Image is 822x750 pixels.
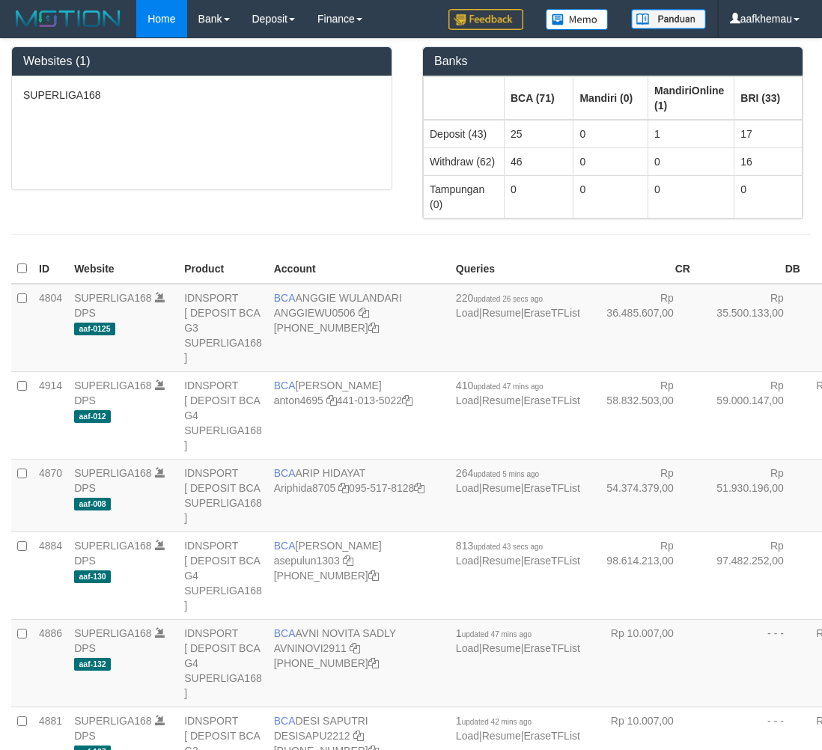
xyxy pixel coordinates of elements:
[456,467,580,494] span: | |
[523,642,579,654] a: EraseTFList
[74,467,152,479] a: SUPERLIGA168
[274,642,347,654] a: AVNINOVI2911
[523,730,579,742] a: EraseTFList
[424,120,505,148] td: Deposit (43)
[648,147,734,175] td: 0
[274,307,356,319] a: ANGGIEWU0506
[473,543,543,551] span: updated 43 secs ago
[456,715,532,727] span: 1
[586,619,696,707] td: Rp 10.007,00
[368,570,379,582] a: Copy 4062281875 to clipboard
[456,482,479,494] a: Load
[696,459,806,531] td: Rp 51.930.196,00
[482,730,521,742] a: Resume
[74,570,111,583] span: aaf-130
[350,642,360,654] a: Copy AVNINOVI2911 to clipboard
[523,307,579,319] a: EraseTFList
[505,147,573,175] td: 46
[68,284,178,372] td: DPS
[505,175,573,218] td: 0
[482,394,521,406] a: Resume
[648,120,734,148] td: 1
[473,382,543,391] span: updated 47 mins ago
[268,284,450,372] td: ANGGIE WULANDARI [PHONE_NUMBER]
[523,555,579,567] a: EraseTFList
[33,531,68,619] td: 4884
[402,394,412,406] a: Copy 4410135022 to clipboard
[424,76,505,120] th: Group: activate to sort column ascending
[505,76,573,120] th: Group: activate to sort column ascending
[424,175,505,218] td: Tampungan (0)
[448,9,523,30] img: Feedback.jpg
[74,658,111,671] span: aaf-132
[456,540,580,567] span: | |
[696,531,806,619] td: Rp 97.482.252,00
[456,715,580,742] span: | |
[696,371,806,459] td: Rp 59.000.147,00
[696,284,806,372] td: Rp 35.500.133,00
[631,9,706,29] img: panduan.png
[368,322,379,334] a: Copy 4062213373 to clipboard
[586,371,696,459] td: Rp 58.832.503,00
[68,254,178,284] th: Website
[523,394,579,406] a: EraseTFList
[343,555,353,567] a: Copy asepulun1303 to clipboard
[734,147,803,175] td: 16
[274,482,336,494] a: Ariphida8705
[338,482,349,494] a: Copy Ariphida8705 to clipboard
[462,718,532,726] span: updated 42 mins ago
[456,292,543,304] span: 220
[456,394,479,406] a: Load
[586,531,696,619] td: Rp 98.614.213,00
[33,459,68,531] td: 4870
[456,627,532,639] span: 1
[23,55,380,68] h3: Websites (1)
[456,627,580,654] span: | |
[456,555,479,567] a: Load
[68,619,178,707] td: DPS
[523,482,579,494] a: EraseTFList
[68,371,178,459] td: DPS
[74,498,111,510] span: aaf-008
[74,379,152,391] a: SUPERLIGA168
[359,307,369,319] a: Copy ANGGIEWU0506 to clipboard
[573,147,648,175] td: 0
[456,379,544,391] span: 410
[274,379,296,391] span: BCA
[68,459,178,531] td: DPS
[178,459,268,531] td: IDNSPORT [ DEPOSIT BCA SUPERLIGA168 ]
[586,254,696,284] th: CR
[456,730,479,742] a: Load
[586,459,696,531] td: Rp 54.374.379,00
[326,394,337,406] a: Copy anton4695 to clipboard
[33,371,68,459] td: 4914
[696,254,806,284] th: DB
[178,531,268,619] td: IDNSPORT [ DEPOSIT BCA G4 SUPERLIGA168 ]
[573,76,648,120] th: Group: activate to sort column ascending
[11,7,125,30] img: MOTION_logo.png
[482,555,521,567] a: Resume
[274,467,296,479] span: BCA
[456,307,479,319] a: Load
[274,394,323,406] a: anton4695
[482,642,521,654] a: Resume
[482,307,521,319] a: Resume
[434,55,791,68] h3: Banks
[268,619,450,707] td: AVNI NOVITA SADLY [PHONE_NUMBER]
[414,482,424,494] a: Copy 0955178128 to clipboard
[178,254,268,284] th: Product
[456,467,539,479] span: 264
[424,147,505,175] td: Withdraw (62)
[450,254,586,284] th: Queries
[353,730,364,742] a: Copy DESISAPU2212 to clipboard
[573,120,648,148] td: 0
[734,120,803,148] td: 17
[268,371,450,459] td: [PERSON_NAME] 441-013-5022
[505,120,573,148] td: 25
[74,323,115,335] span: aaf-0125
[274,540,296,552] span: BCA
[268,459,450,531] td: ARIP HIDAYAT 095-517-8128
[74,540,152,552] a: SUPERLIGA168
[648,175,734,218] td: 0
[178,619,268,707] td: IDNSPORT [ DEPOSIT BCA G4 SUPERLIGA168 ]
